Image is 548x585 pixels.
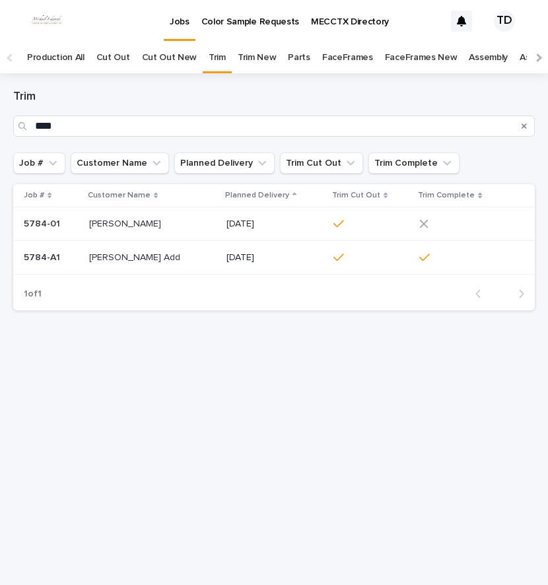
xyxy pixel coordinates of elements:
button: Job # [13,153,65,174]
tr: 5784-A15784-A1 [PERSON_NAME] Add[PERSON_NAME] Add [DATE] [13,241,535,275]
button: Trim Cut Out [280,153,363,174]
a: FaceFrames [322,42,373,73]
p: Planned Delivery [225,188,289,203]
a: Trim [209,42,226,73]
a: Production All [27,42,85,73]
tr: 5784-015784-01 [PERSON_NAME][PERSON_NAME] [DATE] [13,207,535,241]
input: Search [13,116,535,137]
a: Assembly [469,42,508,73]
p: Job # [24,188,44,203]
div: TD [494,11,515,32]
a: Parts [288,42,310,73]
a: Trim New [238,42,277,73]
button: Trim Complete [368,153,460,174]
p: [PERSON_NAME] Add [89,250,183,263]
p: 5784-A1 [24,250,63,263]
button: Planned Delivery [174,153,275,174]
p: [DATE] [226,252,323,263]
button: Customer Name [71,153,169,174]
a: Cut Out [96,42,130,73]
p: [DATE] [226,219,323,230]
p: 5784-01 [24,216,63,230]
p: Customer Name [88,188,151,203]
p: 1 of 1 [13,278,52,310]
p: Trim Complete [418,188,475,203]
button: Back [465,288,500,300]
img: dhEtdSsQReaQtgKTuLrt [26,8,67,34]
p: Trim Cut Out [332,188,380,203]
a: Cut Out New [142,42,197,73]
button: Next [500,288,535,300]
p: [PERSON_NAME] [89,216,164,230]
a: FaceFrames New [385,42,458,73]
h1: Trim [13,89,535,105]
